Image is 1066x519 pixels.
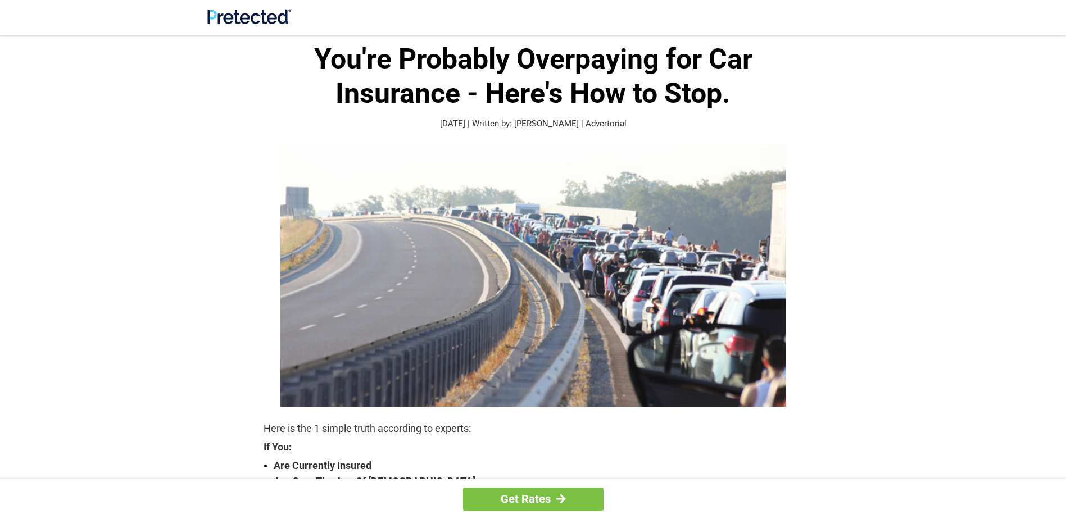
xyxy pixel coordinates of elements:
[264,42,803,111] h1: You're Probably Overpaying for Car Insurance - Here's How to Stop.
[274,474,803,489] strong: Are Over The Age Of [DEMOGRAPHIC_DATA]
[264,442,803,452] strong: If You:
[264,117,803,130] p: [DATE] | Written by: [PERSON_NAME] | Advertorial
[207,16,291,26] a: Site Logo
[207,9,291,24] img: Site Logo
[274,458,803,474] strong: Are Currently Insured
[463,488,604,511] a: Get Rates
[264,421,803,436] p: Here is the 1 simple truth according to experts:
